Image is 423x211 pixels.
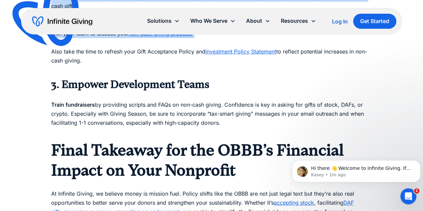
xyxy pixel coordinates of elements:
a: home [32,16,92,27]
div: About [241,14,276,28]
a: accepting stock [274,199,314,206]
strong: Train fundraisers [51,101,95,108]
strong: Final Takeaway for the OBBB’s Financial Impact on Your Nonprofit [51,141,344,180]
a: Get Started [353,14,396,29]
div: Who We Serve [190,16,227,25]
div: Resources [276,14,321,28]
a: Investment Policy Statement [205,48,276,55]
p: by providing scripts and FAQs on non-cash giving. Confidence is key in asking for gifts of stock,... [51,91,372,137]
div: Solutions [147,16,172,25]
a: Log In [332,17,348,25]
div: Who We Serve [185,14,241,28]
div: Resources [281,16,308,25]
iframe: Intercom notifications message [289,146,423,193]
a: non-cash giving process. [129,30,193,37]
strong: 3. Empower Development Teams [51,78,209,91]
div: About [246,16,262,25]
div: Solutions [142,14,185,28]
span: 1 [414,188,419,194]
iframe: Intercom live chat [400,188,416,204]
div: Log In [332,19,348,24]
